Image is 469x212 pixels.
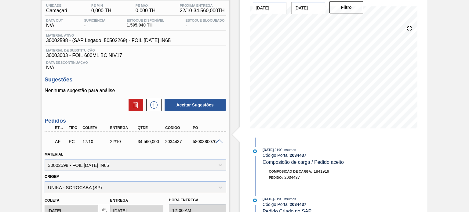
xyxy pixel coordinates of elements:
[291,2,325,14] input: dd/mm/yyyy
[290,202,307,207] strong: 2034437
[82,19,107,28] div: -
[282,148,296,152] span: : Insumos
[46,8,67,13] span: Camaçari
[136,139,166,144] div: 34.560,000
[169,196,226,205] label: Hora Entrega
[67,139,81,144] div: Pedido de Compra
[282,197,296,201] span: : Insumos
[67,126,81,130] div: Tipo
[45,152,63,156] label: Material
[81,139,111,144] div: 17/10/2025
[253,199,257,202] img: atual
[290,153,307,158] strong: 2034437
[125,99,143,111] div: Excluir Sugestões
[269,170,312,173] span: Composição de Carga :
[263,202,408,207] div: Código Portal:
[91,4,111,7] span: PE MIN
[45,19,64,28] div: N/A
[46,19,63,22] span: Data out
[45,174,60,179] label: Origem
[46,38,171,43] span: 30002598 - (SAP Legado: 50502269) - FOIL [DATE] IN65
[45,198,59,203] label: Coleta
[162,98,226,112] div: Aceitar Sugestões
[329,1,363,13] button: Filtro
[53,135,67,148] div: Aguardando Faturamento
[136,126,166,130] div: Qtde
[46,61,224,64] span: Data Descontinuação
[184,19,226,28] div: -
[136,8,156,13] span: 0,000 TH
[45,58,226,70] div: N/A
[263,148,274,152] span: [DATE]
[253,2,287,14] input: dd/mm/yyyy
[110,198,128,203] label: Entrega
[46,4,67,7] span: Unidade
[136,4,156,7] span: PE MAX
[165,99,226,111] button: Aceitar Sugestões
[274,148,282,152] span: - 01:09
[284,175,300,180] span: 2034437
[55,139,66,144] p: AF
[84,19,105,22] span: Suficiência
[81,126,111,130] div: Coleta
[180,4,225,7] span: Próxima Entrega
[45,88,226,93] p: Nenhuma sugestão para análise
[164,126,194,130] div: Código
[45,118,226,124] h3: Pedidos
[45,77,226,83] h3: Sugestões
[191,139,221,144] div: 5800380070
[180,8,225,13] span: 22/10 - 34.560,000 TH
[143,99,162,111] div: Nova sugestão
[127,19,164,22] span: Estoque Disponível
[46,34,171,37] span: Material ativo
[185,19,224,22] span: Estoque Bloqueado
[263,197,274,201] span: [DATE]
[269,176,283,179] span: Pedido :
[127,23,164,27] span: 1.595,040 TH
[109,139,139,144] div: 22/10/2025
[253,149,257,153] img: atual
[46,53,224,58] span: 30003003 - FOIL 600ML BC NIV17
[53,126,67,130] div: Etapa
[46,49,224,52] span: Material de Substituição
[91,8,111,13] span: 0,000 TH
[263,153,408,158] div: Código Portal:
[314,169,329,174] span: 1841919
[109,126,139,130] div: Entrega
[164,139,194,144] div: 2034437
[191,126,221,130] div: PO
[274,197,282,201] span: - 01:09
[263,160,344,165] span: Composicão de carga / Pedido aceito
